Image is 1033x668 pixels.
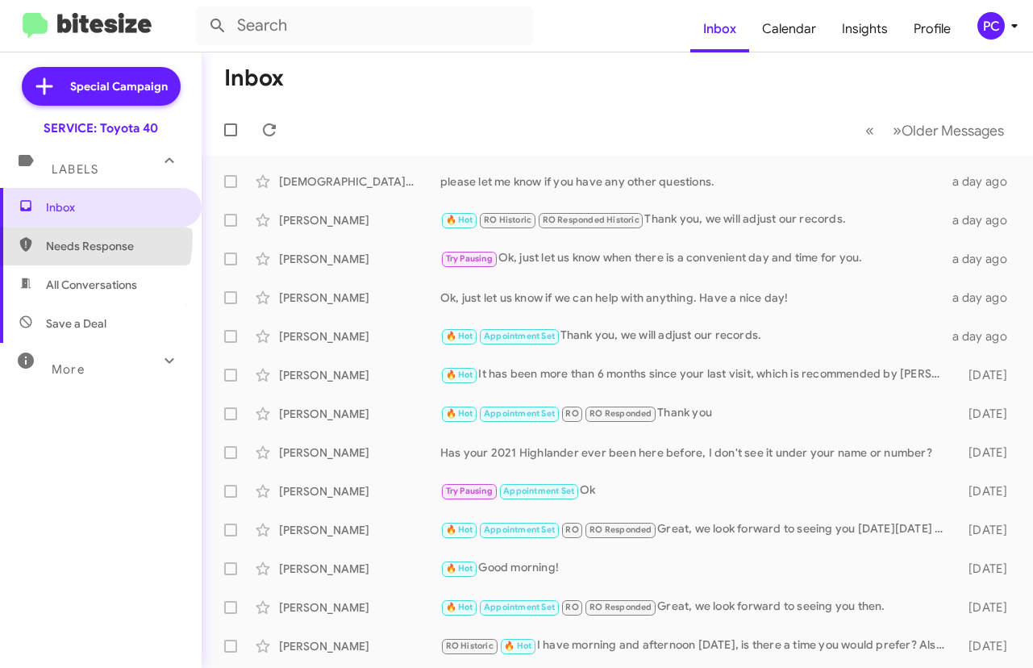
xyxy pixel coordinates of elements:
div: Ok [440,482,954,500]
div: [PERSON_NAME] [279,599,440,616]
span: RO [565,602,578,612]
div: Ok, just let us know when there is a convenient day and time for you. [440,249,952,268]
span: RO Responded [589,602,652,612]
div: [DATE] [954,445,1020,461]
h1: Inbox [224,65,284,91]
span: Needs Response [46,238,183,254]
div: [PERSON_NAME] [279,328,440,344]
div: It has been more than 6 months since your last visit, which is recommended by [PERSON_NAME]. [440,365,954,384]
span: Save a Deal [46,315,106,332]
div: [PERSON_NAME] [279,445,440,461]
span: RO Responded [589,408,652,419]
div: [DATE] [954,638,1020,654]
span: RO [565,524,578,535]
div: Has your 2021 Highlander ever been here before, I don't see it under your name or number? [440,445,954,461]
span: Appointment Set [503,486,574,496]
span: Appointment Set [484,408,555,419]
button: PC [964,12,1015,40]
div: a day ago [952,212,1020,228]
span: RO Historic [484,215,531,225]
span: 🔥 Hot [446,331,473,341]
span: More [52,362,85,377]
div: PC [977,12,1005,40]
span: 🔥 Hot [504,641,531,651]
span: Try Pausing [446,253,493,264]
div: a day ago [952,328,1020,344]
a: Inbox [690,6,749,52]
div: [DATE] [954,522,1020,538]
span: 🔥 Hot [446,369,473,380]
div: [PERSON_NAME] [279,483,440,499]
div: [DATE] [954,599,1020,616]
nav: Page navigation example [856,114,1014,147]
a: Insights [829,6,901,52]
div: [DATE] [954,561,1020,577]
span: 🔥 Hot [446,408,473,419]
span: Appointment Set [484,331,555,341]
span: RO Responded Historic [543,215,639,225]
span: Appointment Set [484,524,555,535]
div: [PERSON_NAME] [279,638,440,654]
div: [PERSON_NAME] [279,561,440,577]
div: please let me know if you have any other questions. [440,173,952,190]
span: Labels [52,162,98,177]
a: Calendar [749,6,829,52]
span: Special Campaign [70,78,168,94]
div: Great, we look forward to seeing you then. [440,598,954,616]
span: 🔥 Hot [446,524,473,535]
span: RO [565,408,578,419]
div: a day ago [952,173,1020,190]
div: [PERSON_NAME] [279,406,440,422]
div: Good morning! [440,559,954,578]
span: « [865,120,874,140]
div: a day ago [952,251,1020,267]
span: Older Messages [902,122,1004,140]
div: a day ago [952,290,1020,306]
span: » [893,120,902,140]
a: Special Campaign [22,67,181,106]
div: [DATE] [954,406,1020,422]
span: Try Pausing [446,486,493,496]
div: Thank you, we will adjust our records. [440,327,952,345]
span: 🔥 Hot [446,215,473,225]
div: [DATE] [954,483,1020,499]
div: I have morning and afternoon [DATE], is there a time you would prefer? Also, would you prefer to ... [440,637,954,655]
div: SERVICE: Toyota 40 [44,120,158,136]
div: [PERSON_NAME] [279,212,440,228]
div: [DEMOGRAPHIC_DATA][PERSON_NAME] [279,173,440,190]
span: Appointment Set [484,602,555,612]
span: RO Historic [446,641,494,651]
span: All Conversations [46,277,137,293]
div: Ok, just let us know if we can help with anything. Have a nice day! [440,290,952,306]
div: Great, we look forward to seeing you [DATE][DATE] 9:40 [440,520,954,539]
div: Thank you, we will adjust our records. [440,211,952,229]
div: [PERSON_NAME] [279,290,440,306]
input: Search [195,6,534,45]
div: [DATE] [954,367,1020,383]
a: Profile [901,6,964,52]
div: [PERSON_NAME] [279,367,440,383]
span: 🔥 Hot [446,563,473,574]
span: 🔥 Hot [446,602,473,612]
button: Previous [856,114,884,147]
div: [PERSON_NAME] [279,251,440,267]
span: Inbox [46,199,183,215]
div: [PERSON_NAME] [279,522,440,538]
button: Next [883,114,1014,147]
div: Thank you [440,404,954,423]
span: RO Responded [589,524,652,535]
